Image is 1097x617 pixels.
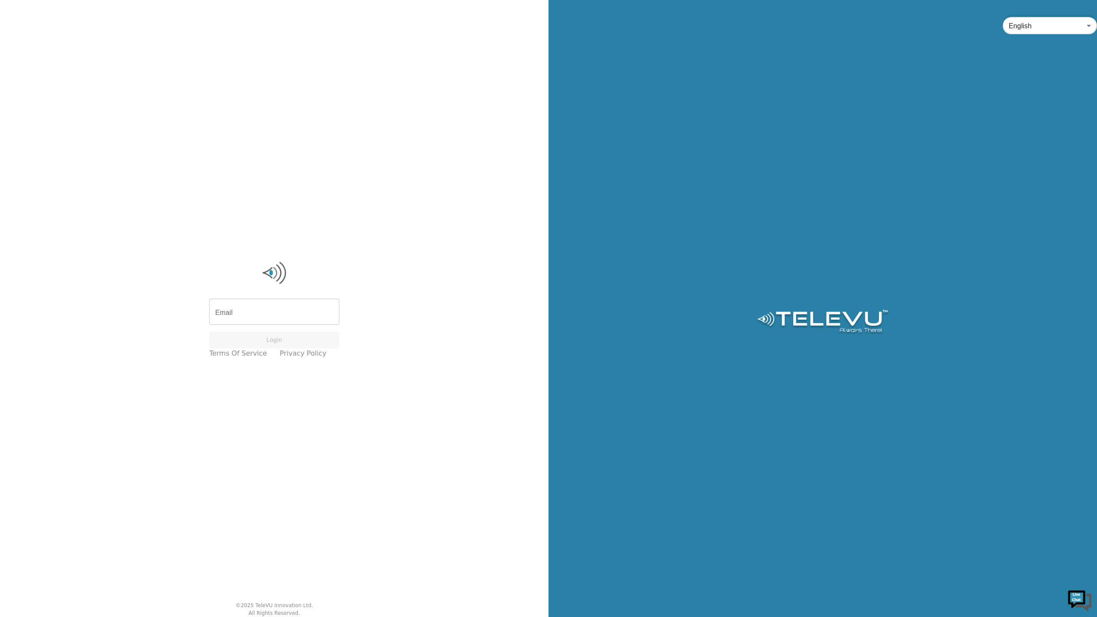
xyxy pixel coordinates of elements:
[236,602,313,609] div: © 2025 TeleVU Innovation Ltd.
[280,348,327,359] a: Privacy Policy
[756,310,889,335] img: Logo
[1003,14,1097,38] div: English
[209,348,267,359] a: Terms of Service
[209,260,339,286] img: Logo
[249,609,300,617] div: All Rights Reserved.
[1067,587,1093,613] img: Chat Widget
